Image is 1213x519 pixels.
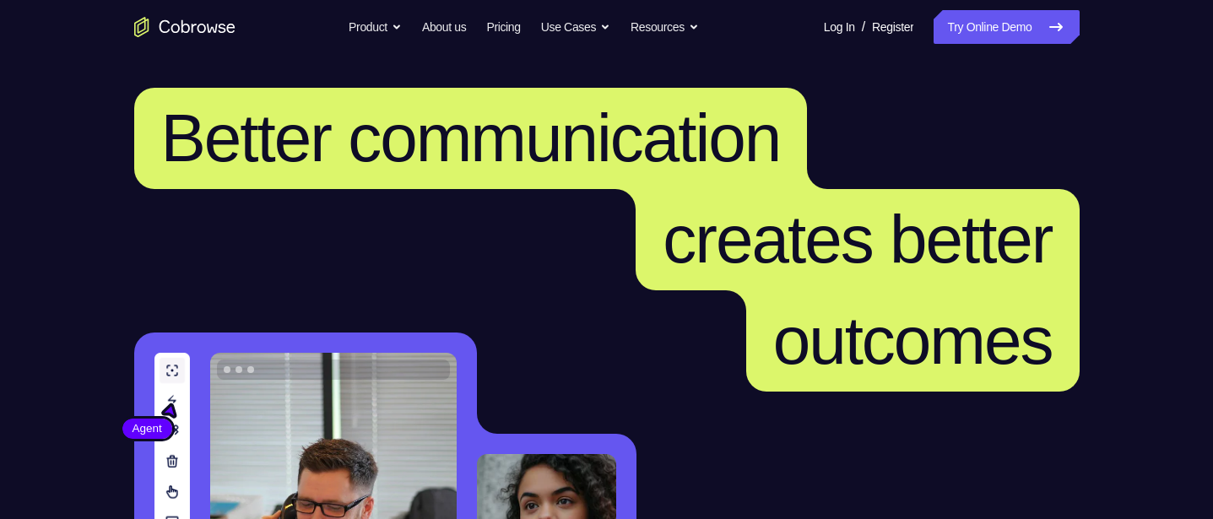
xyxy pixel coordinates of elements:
button: Product [349,10,402,44]
a: Go to the home page [134,17,236,37]
a: Try Online Demo [934,10,1079,44]
a: Log In [824,10,855,44]
span: creates better [663,202,1052,277]
span: Agent [122,420,172,437]
span: Better communication [161,100,781,176]
button: Use Cases [541,10,610,44]
button: Resources [631,10,699,44]
a: About us [422,10,466,44]
a: Pricing [486,10,520,44]
a: Register [872,10,913,44]
span: / [862,17,865,37]
span: outcomes [773,303,1053,378]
